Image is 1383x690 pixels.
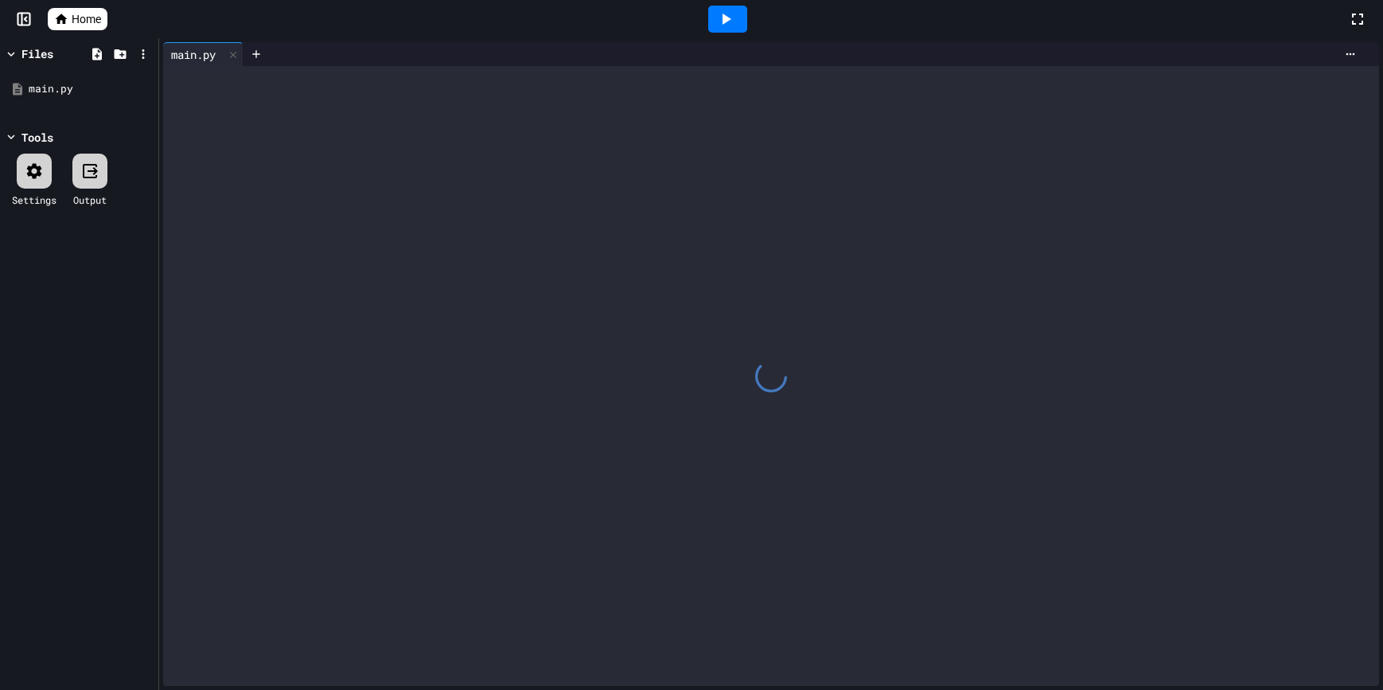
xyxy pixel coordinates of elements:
div: Settings [12,193,56,207]
iframe: chat widget [1251,557,1367,625]
div: main.py [163,42,243,66]
a: Home [48,8,107,30]
div: Files [21,45,53,62]
div: Tools [21,129,53,146]
div: main.py [163,46,224,63]
div: main.py [29,81,153,97]
div: Output [73,193,107,207]
span: Home [72,11,101,27]
iframe: chat widget [1316,626,1367,674]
